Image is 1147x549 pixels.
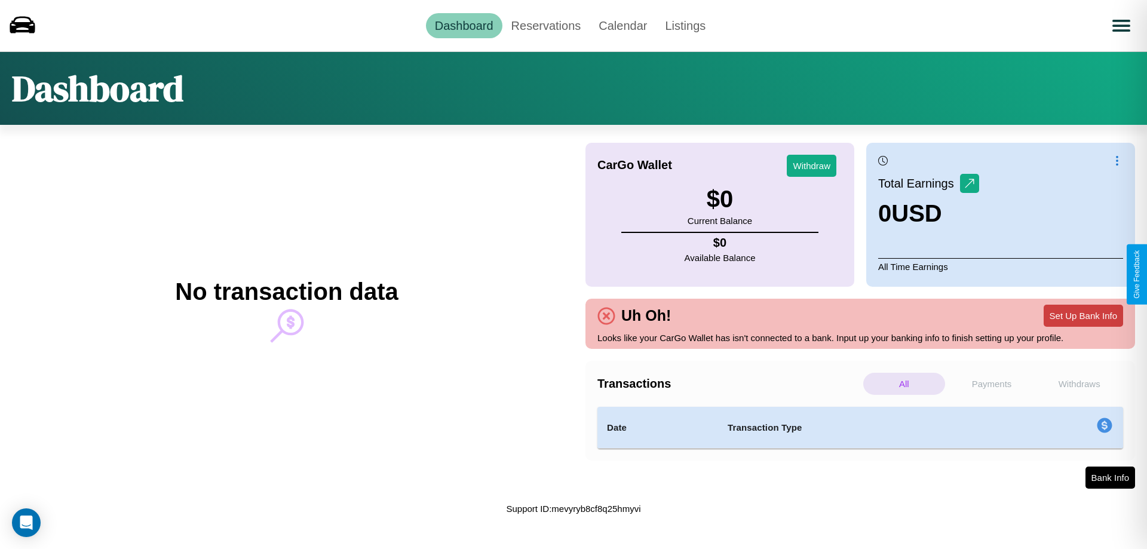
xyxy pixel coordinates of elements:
[878,173,960,194] p: Total Earnings
[1133,250,1141,299] div: Give Feedback
[1038,373,1120,395] p: Withdraws
[12,64,183,113] h1: Dashboard
[685,236,756,250] h4: $ 0
[878,258,1123,275] p: All Time Earnings
[597,158,672,172] h4: CarGo Wallet
[1105,9,1138,42] button: Open menu
[787,155,836,177] button: Withdraw
[597,330,1123,346] p: Looks like your CarGo Wallet has isn't connected to a bank. Input up your banking info to finish ...
[502,13,590,38] a: Reservations
[506,501,640,517] p: Support ID: mevyryb8cf8q25hmyvi
[615,307,677,324] h4: Uh Oh!
[590,13,656,38] a: Calendar
[951,373,1033,395] p: Payments
[685,250,756,266] p: Available Balance
[728,421,999,435] h4: Transaction Type
[597,377,860,391] h4: Transactions
[878,200,979,227] h3: 0 USD
[863,373,945,395] p: All
[426,13,502,38] a: Dashboard
[688,186,752,213] h3: $ 0
[688,213,752,229] p: Current Balance
[1044,305,1123,327] button: Set Up Bank Info
[1085,467,1135,489] button: Bank Info
[12,508,41,537] div: Open Intercom Messenger
[607,421,709,435] h4: Date
[597,407,1123,449] table: simple table
[175,278,398,305] h2: No transaction data
[656,13,714,38] a: Listings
